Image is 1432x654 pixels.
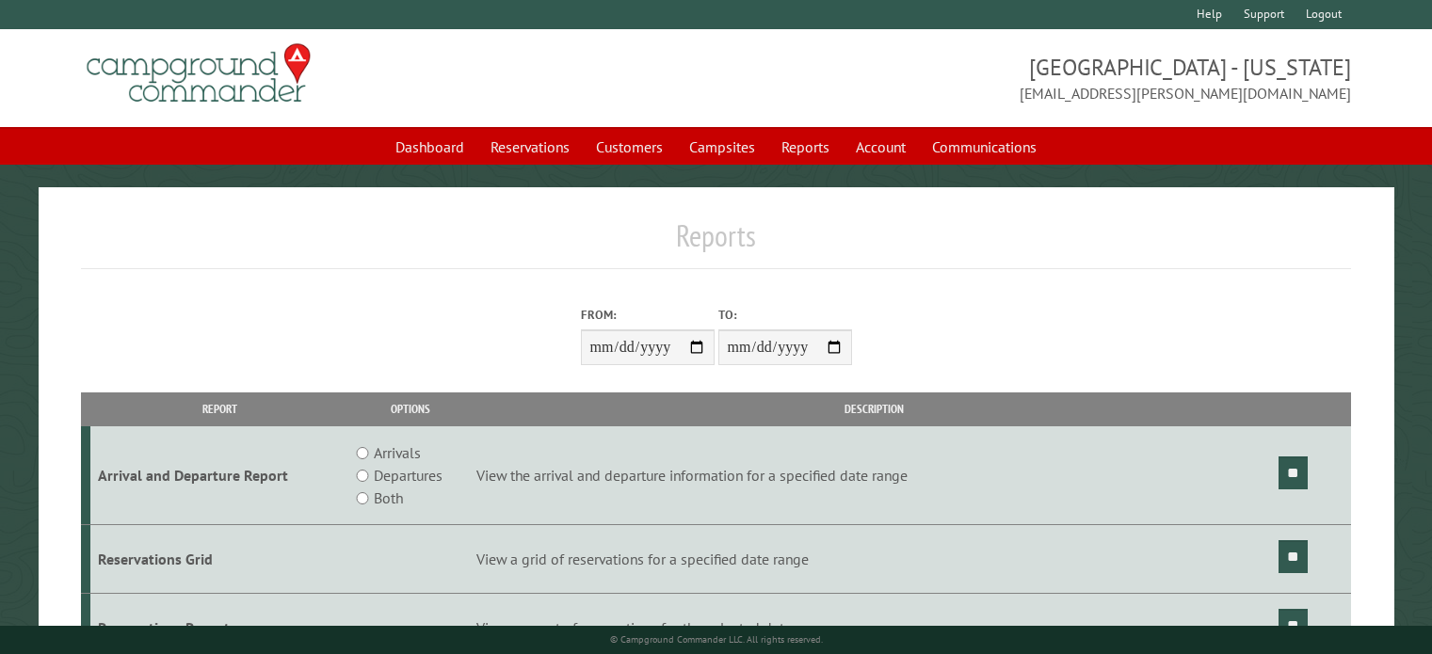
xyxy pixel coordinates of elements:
[90,426,348,525] td: Arrival and Departure Report
[474,525,1276,594] td: View a grid of reservations for a specified date range
[479,129,581,165] a: Reservations
[384,129,475,165] a: Dashboard
[374,441,421,464] label: Arrivals
[718,306,852,324] label: To:
[348,392,474,425] th: Options
[81,37,316,110] img: Campground Commander
[90,525,348,594] td: Reservations Grid
[374,487,403,509] label: Both
[474,426,1276,525] td: View the arrival and departure information for a specified date range
[921,129,1048,165] a: Communications
[845,129,917,165] a: Account
[610,633,823,646] small: © Campground Commander LLC. All rights reserved.
[474,392,1276,425] th: Description
[581,306,715,324] label: From:
[585,129,674,165] a: Customers
[716,52,1351,104] span: [GEOGRAPHIC_DATA] - [US_STATE] [EMAIL_ADDRESS][PERSON_NAME][DOMAIN_NAME]
[81,217,1351,269] h1: Reports
[770,129,841,165] a: Reports
[678,129,766,165] a: Campsites
[90,392,348,425] th: Report
[374,464,442,487] label: Departures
